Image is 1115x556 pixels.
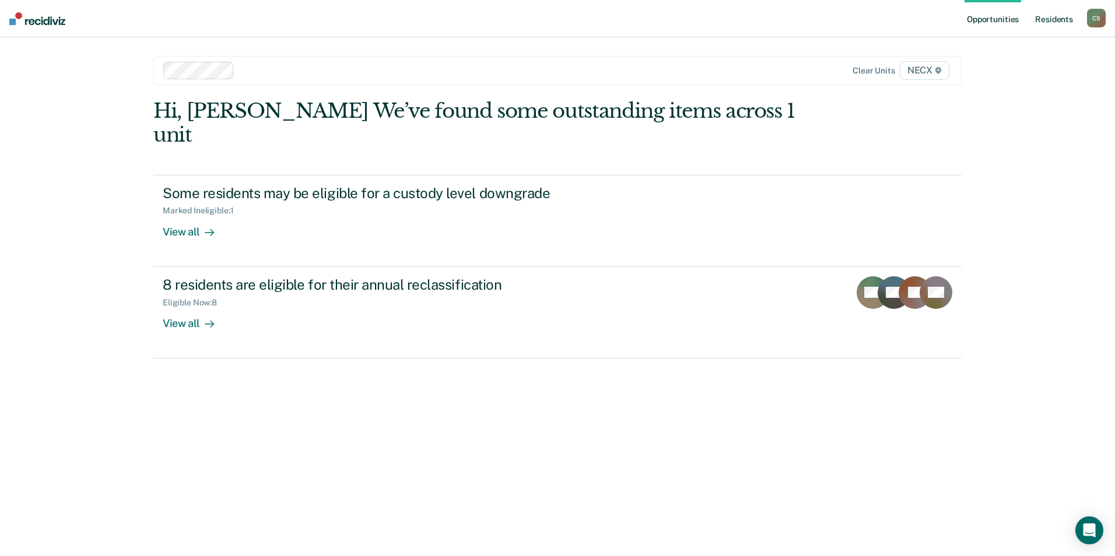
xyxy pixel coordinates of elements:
button: CS [1087,9,1106,27]
img: Recidiviz [9,12,65,25]
div: Eligible Now : 8 [163,298,226,308]
div: Marked Ineligible : 1 [163,206,243,216]
div: Some residents may be eligible for a custody level downgrade [163,185,572,202]
a: Some residents may be eligible for a custody level downgradeMarked Ineligible:1View all [153,175,962,267]
div: Hi, [PERSON_NAME] We’ve found some outstanding items across 1 unit [153,99,800,147]
span: NECX [900,61,949,80]
div: C S [1087,9,1106,27]
div: View all [163,216,228,238]
div: Open Intercom Messenger [1075,516,1103,544]
a: 8 residents are eligible for their annual reclassificationEligible Now:8View all [153,267,962,358]
div: Clear units [853,66,895,76]
div: 8 residents are eligible for their annual reclassification [163,276,572,293]
div: View all [163,307,228,330]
